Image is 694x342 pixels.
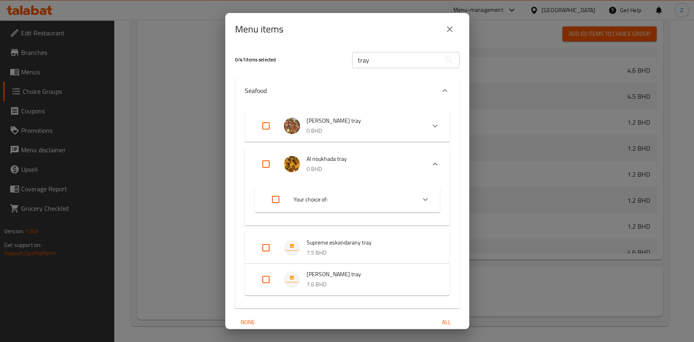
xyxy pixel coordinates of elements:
[307,279,433,290] p: 7.6 BHD
[294,195,409,205] span: Your choice of:
[352,52,441,68] input: Search in items
[238,317,258,327] span: None
[307,248,433,258] p: 7.5 BHD
[245,110,450,142] div: Expand
[245,86,267,95] p: Seafood
[245,232,450,264] div: Expand
[245,180,450,225] div: Expand
[433,315,459,330] button: All
[307,238,433,248] span: Supreme eskandarany tray
[255,186,440,212] div: Expand
[235,78,459,104] div: Expand
[437,317,456,327] span: All
[307,116,419,126] span: [PERSON_NAME] tray
[284,156,300,172] img: Al noukhada tray
[284,271,300,288] img: Sharry Eskandarany tray
[245,148,450,180] div: Expand
[245,264,450,295] div: Expand
[440,19,459,39] button: close
[235,315,261,330] button: None
[284,240,300,256] img: Supreme eskandarany tray
[284,118,300,134] img: Bolty Eskandarany tray
[235,104,459,308] div: Expand
[307,154,419,164] span: Al noukhada tray
[307,269,433,279] span: [PERSON_NAME] tray
[235,56,342,63] h5: 0 / 41 items selected
[307,164,419,174] p: 0 BHD
[307,126,419,136] p: 0 BHD
[235,23,283,36] h2: Menu items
